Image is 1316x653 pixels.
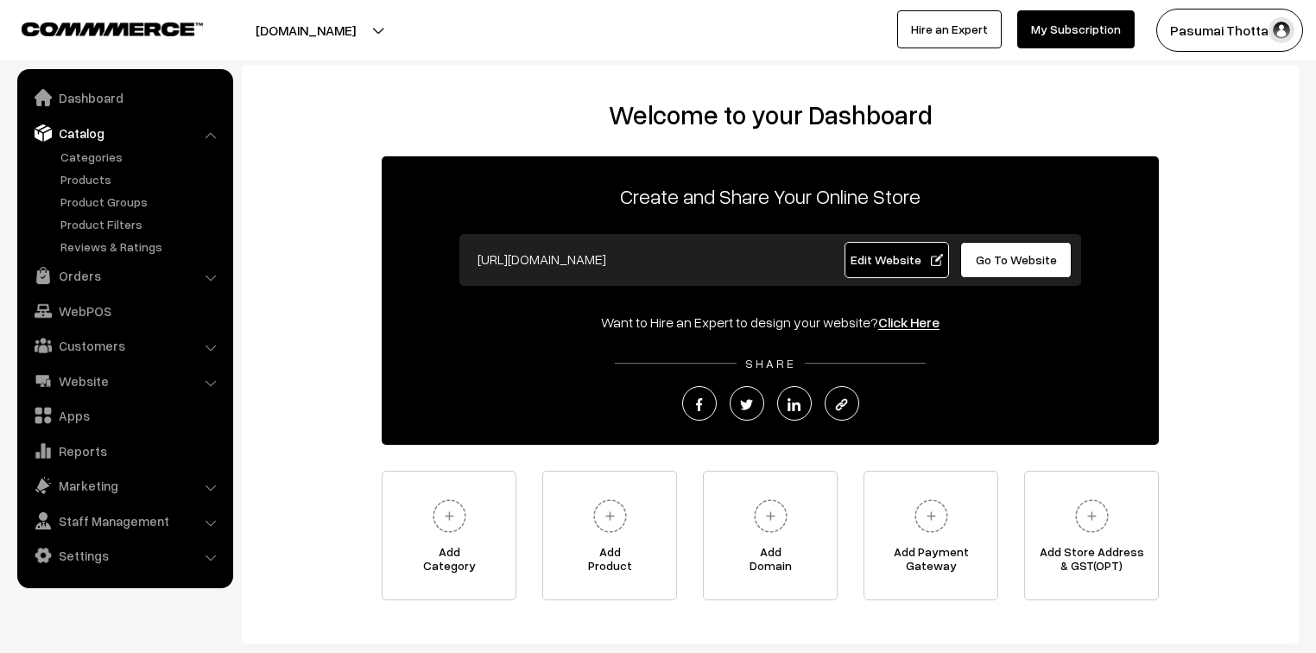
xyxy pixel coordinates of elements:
[703,471,838,600] a: AddDomain
[56,170,227,188] a: Products
[976,252,1057,267] span: Go To Website
[22,435,227,466] a: Reports
[747,492,794,540] img: plus.svg
[383,545,516,580] span: Add Category
[851,252,943,267] span: Edit Website
[56,148,227,166] a: Categories
[22,400,227,431] a: Apps
[1156,9,1303,52] button: Pasumai Thotta…
[737,356,805,371] span: SHARE
[864,471,998,600] a: Add PaymentGateway
[22,505,227,536] a: Staff Management
[1024,471,1159,600] a: Add Store Address& GST(OPT)
[543,545,676,580] span: Add Product
[22,330,227,361] a: Customers
[382,312,1159,333] div: Want to Hire an Expert to design your website?
[22,365,227,396] a: Website
[22,117,227,149] a: Catalog
[22,540,227,571] a: Settings
[1068,492,1116,540] img: plus.svg
[22,82,227,113] a: Dashboard
[259,99,1281,130] h2: Welcome to your Dashboard
[22,470,227,501] a: Marketing
[908,492,955,540] img: plus.svg
[704,545,837,580] span: Add Domain
[845,242,950,278] a: Edit Website
[382,471,516,600] a: AddCategory
[960,242,1072,278] a: Go To Website
[22,17,173,38] a: COMMMERCE
[1269,17,1294,43] img: user
[195,9,416,52] button: [DOMAIN_NAME]
[22,22,203,35] img: COMMMERCE
[897,10,1002,48] a: Hire an Expert
[426,492,473,540] img: plus.svg
[56,193,227,211] a: Product Groups
[56,238,227,256] a: Reviews & Ratings
[864,545,997,580] span: Add Payment Gateway
[878,314,940,331] a: Click Here
[1025,545,1158,580] span: Add Store Address & GST(OPT)
[1017,10,1135,48] a: My Subscription
[586,492,634,540] img: plus.svg
[56,215,227,233] a: Product Filters
[22,295,227,326] a: WebPOS
[382,181,1159,212] p: Create and Share Your Online Store
[22,260,227,291] a: Orders
[542,471,677,600] a: AddProduct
